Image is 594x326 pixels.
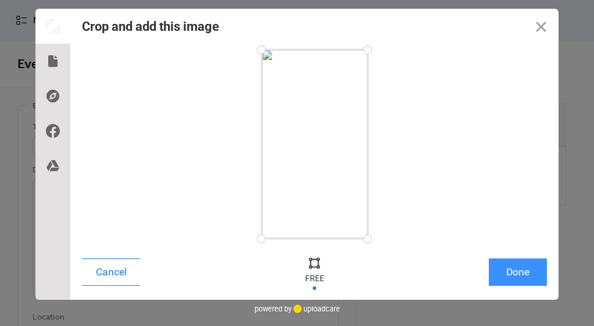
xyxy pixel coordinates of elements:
[292,304,340,313] a: uploadcare
[489,258,547,286] button: Done
[255,300,340,317] div: powered by
[82,19,219,34] div: Crop and add this image
[35,44,70,79] div: Local Files
[82,258,140,286] button: Cancel
[524,9,559,44] button: Close
[35,148,70,183] div: Google Drive
[35,114,70,148] div: Facebook
[35,79,70,114] div: Direct Link
[35,9,70,44] div: Preview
